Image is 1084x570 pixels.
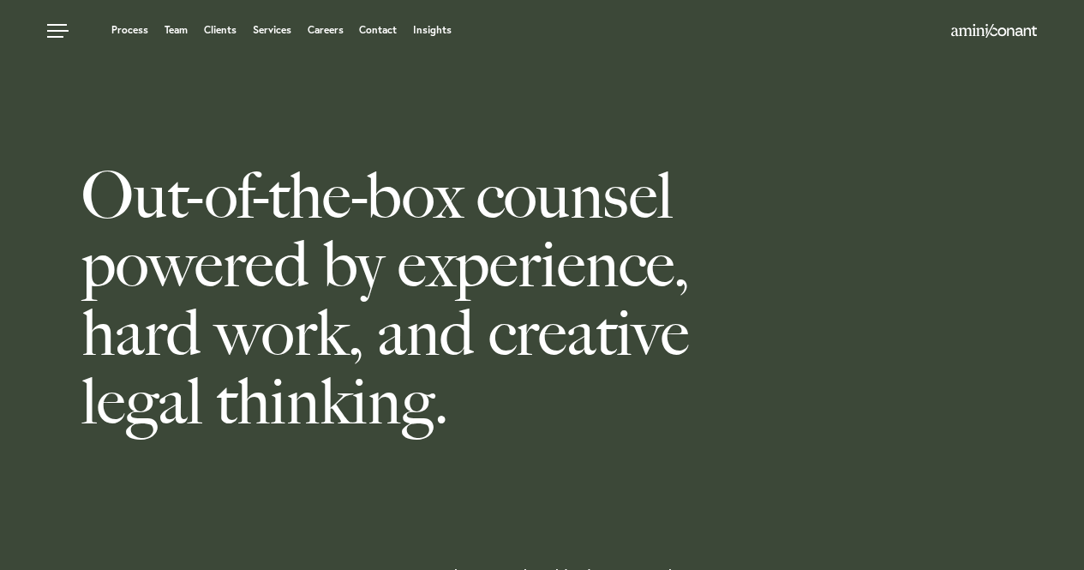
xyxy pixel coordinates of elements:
img: Amini & Conant [951,24,1037,38]
a: Clients [204,25,237,35]
a: Services [253,25,291,35]
a: Insights [413,25,452,35]
a: Home [951,25,1037,39]
a: Process [111,25,148,35]
a: Team [165,25,188,35]
a: Careers [308,25,344,35]
a: Contact [359,25,397,35]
